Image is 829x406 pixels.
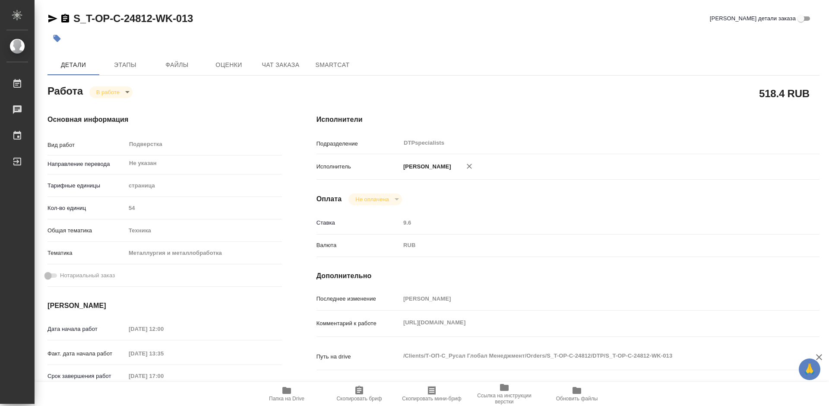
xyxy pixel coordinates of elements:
[104,60,146,70] span: Этапы
[47,249,126,257] p: Тематика
[799,358,820,380] button: 🙏
[400,162,451,171] p: [PERSON_NAME]
[473,393,535,405] span: Ссылка на инструкции верстки
[156,60,198,70] span: Файлы
[126,323,201,335] input: Пустое поле
[126,347,201,360] input: Пустое поле
[53,60,94,70] span: Детали
[400,315,778,330] textarea: [URL][DOMAIN_NAME]
[316,219,400,227] p: Ставка
[47,325,126,333] p: Дата начала работ
[759,86,810,101] h2: 518.4 RUB
[126,370,201,382] input: Пустое поле
[400,216,778,229] input: Пустое поле
[47,181,126,190] p: Тарифные единицы
[269,396,304,402] span: Папка на Drive
[126,246,282,260] div: Металлургия и металлобработка
[47,226,126,235] p: Общая тематика
[316,194,342,204] h4: Оплата
[468,382,541,406] button: Ссылка на инструкции верстки
[126,178,282,193] div: страница
[556,396,598,402] span: Обновить файлы
[400,292,778,305] input: Пустое поле
[47,13,58,24] button: Скопировать ссылку для ЯМессенджера
[47,141,126,149] p: Вид работ
[353,196,391,203] button: Не оплачена
[73,13,193,24] a: S_T-OP-C-24812-WK-013
[47,204,126,213] p: Кол-во единиц
[47,301,282,311] h4: [PERSON_NAME]
[47,82,83,98] h2: Работа
[126,202,282,214] input: Пустое поле
[400,238,778,253] div: RUB
[208,60,250,70] span: Оценки
[348,193,402,205] div: В работе
[312,60,353,70] span: SmartCat
[47,372,126,381] p: Срок завершения работ
[126,223,282,238] div: Техника
[316,162,400,171] p: Исполнитель
[541,382,613,406] button: Обновить файлы
[316,271,820,281] h4: Дополнительно
[250,382,323,406] button: Папка на Drive
[402,396,461,402] span: Скопировать мини-бриф
[94,89,122,96] button: В работе
[460,157,479,176] button: Удалить исполнителя
[47,349,126,358] p: Факт. дата начала работ
[47,114,282,125] h4: Основная информация
[316,114,820,125] h4: Исполнители
[47,160,126,168] p: Направление перевода
[316,140,400,148] p: Подразделение
[400,349,778,363] textarea: /Clients/Т-ОП-С_Русал Глобал Менеджмент/Orders/S_T-OP-C-24812/DTP/S_T-OP-C-24812-WK-013
[60,13,70,24] button: Скопировать ссылку
[396,382,468,406] button: Скопировать мини-бриф
[60,271,115,280] span: Нотариальный заказ
[710,14,796,23] span: [PERSON_NAME] детали заказа
[316,295,400,303] p: Последнее изменение
[323,382,396,406] button: Скопировать бриф
[802,360,817,378] span: 🙏
[316,241,400,250] p: Валюта
[336,396,382,402] span: Скопировать бриф
[316,352,400,361] p: Путь на drive
[89,86,133,98] div: В работе
[316,319,400,328] p: Комментарий к работе
[47,29,66,48] button: Добавить тэг
[260,60,301,70] span: Чат заказа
